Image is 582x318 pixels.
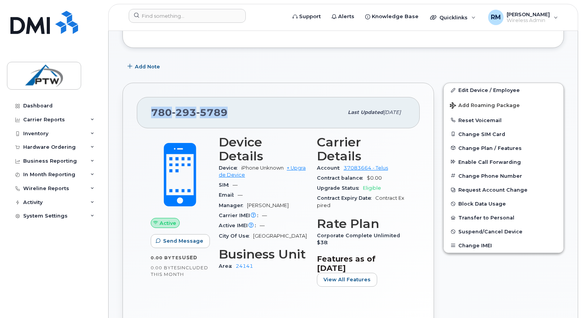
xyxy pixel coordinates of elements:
[444,183,563,197] button: Request Account Change
[196,107,228,118] span: 5789
[372,13,419,20] span: Knowledge Base
[338,13,354,20] span: Alerts
[219,135,308,163] h3: Device Details
[151,255,182,260] span: 0.00 Bytes
[129,9,246,23] input: Find something...
[507,11,550,17] span: [PERSON_NAME]
[367,175,382,181] span: $0.00
[219,247,308,261] h3: Business Unit
[458,145,522,151] span: Change Plan / Features
[383,109,401,115] span: [DATE]
[219,263,236,269] span: Area
[219,165,241,171] span: Device
[439,14,468,20] span: Quicklinks
[260,223,265,228] span: —
[444,127,563,141] button: Change SIM Card
[360,9,424,24] a: Knowledge Base
[444,238,563,252] button: Change IMEI
[483,10,563,25] div: Rob McDonald
[323,276,371,283] span: View All Features
[236,263,253,269] a: 24141
[317,195,404,208] span: Contract Expired
[151,265,180,270] span: 0.00 Bytes
[444,97,563,113] button: Add Roaming Package
[238,192,243,198] span: —
[444,169,563,183] button: Change Phone Number
[151,265,208,277] span: included this month
[253,233,307,239] span: [GEOGRAPHIC_DATA]
[444,83,563,97] a: Edit Device / Employee
[160,219,176,227] span: Active
[344,165,388,171] a: 37083664 - Telus
[317,233,400,245] span: Corporate Complete Unlimited $38
[363,185,381,191] span: Eligible
[444,224,563,238] button: Suspend/Cancel Device
[450,102,520,110] span: Add Roaming Package
[172,107,196,118] span: 293
[317,273,377,287] button: View All Features
[299,13,321,20] span: Support
[317,135,406,163] h3: Carrier Details
[163,237,203,245] span: Send Message
[444,113,563,127] button: Reset Voicemail
[233,182,238,188] span: —
[444,211,563,224] button: Transfer to Personal
[135,63,160,70] span: Add Note
[444,141,563,155] button: Change Plan / Features
[219,233,253,239] span: City Of Use
[247,202,289,208] span: [PERSON_NAME]
[123,60,167,73] button: Add Note
[219,192,238,198] span: Email
[317,217,406,231] h3: Rate Plan
[317,185,363,191] span: Upgrade Status
[317,175,367,181] span: Contract balance
[326,9,360,24] a: Alerts
[317,254,406,273] h3: Features as of [DATE]
[219,182,233,188] span: SIM
[458,159,521,165] span: Enable Call Forwarding
[444,197,563,211] button: Block Data Usage
[219,223,260,228] span: Active IMEI
[219,202,247,208] span: Manager
[348,109,383,115] span: Last updated
[241,165,284,171] span: iPhone Unknown
[287,9,326,24] a: Support
[491,13,501,22] span: RM
[317,195,375,201] span: Contract Expiry Date
[317,165,344,171] span: Account
[458,229,522,235] span: Suspend/Cancel Device
[151,107,228,118] span: 780
[425,10,481,25] div: Quicklinks
[507,17,550,24] span: Wireless Admin
[219,213,262,218] span: Carrier IMEI
[219,165,306,178] a: + Upgrade Device
[444,155,563,169] button: Enable Call Forwarding
[262,213,267,218] span: —
[151,234,210,248] button: Send Message
[182,255,197,260] span: used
